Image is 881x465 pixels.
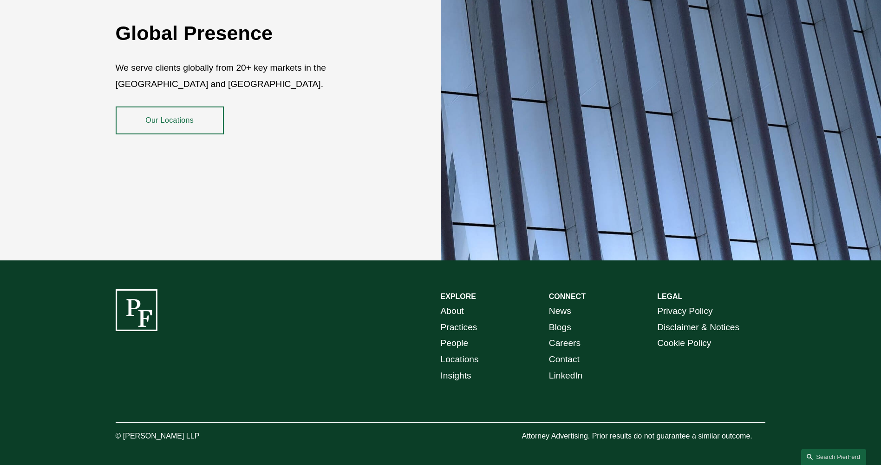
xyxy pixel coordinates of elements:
[116,60,386,92] p: We serve clients globally from 20+ key markets in the [GEOGRAPHIC_DATA] and [GEOGRAPHIC_DATA].
[549,292,586,300] strong: CONNECT
[801,449,866,465] a: Search this site
[549,368,583,384] a: LinkedIn
[441,352,479,368] a: Locations
[657,292,682,300] strong: LEGAL
[657,303,712,319] a: Privacy Policy
[549,319,571,336] a: Blogs
[549,335,581,352] a: Careers
[116,430,251,443] p: © [PERSON_NAME] LLP
[657,335,711,352] a: Cookie Policy
[441,368,471,384] a: Insights
[549,303,571,319] a: News
[657,319,739,336] a: Disclaimer & Notices
[116,106,224,134] a: Our Locations
[116,21,386,45] h2: Global Presence
[549,352,580,368] a: Contact
[522,430,765,443] p: Attorney Advertising. Prior results do not guarantee a similar outcome.
[441,292,476,300] strong: EXPLORE
[441,319,477,336] a: Practices
[441,335,469,352] a: People
[441,303,464,319] a: About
